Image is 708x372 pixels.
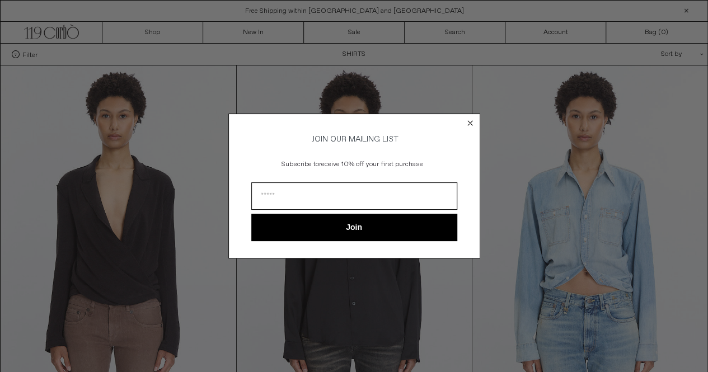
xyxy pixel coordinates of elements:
[310,134,398,144] span: JOIN OUR MAILING LIST
[251,214,457,241] button: Join
[319,160,423,169] span: receive 10% off your first purchase
[251,182,457,210] input: Email
[465,117,476,129] button: Close dialog
[282,160,319,169] span: Subscribe to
